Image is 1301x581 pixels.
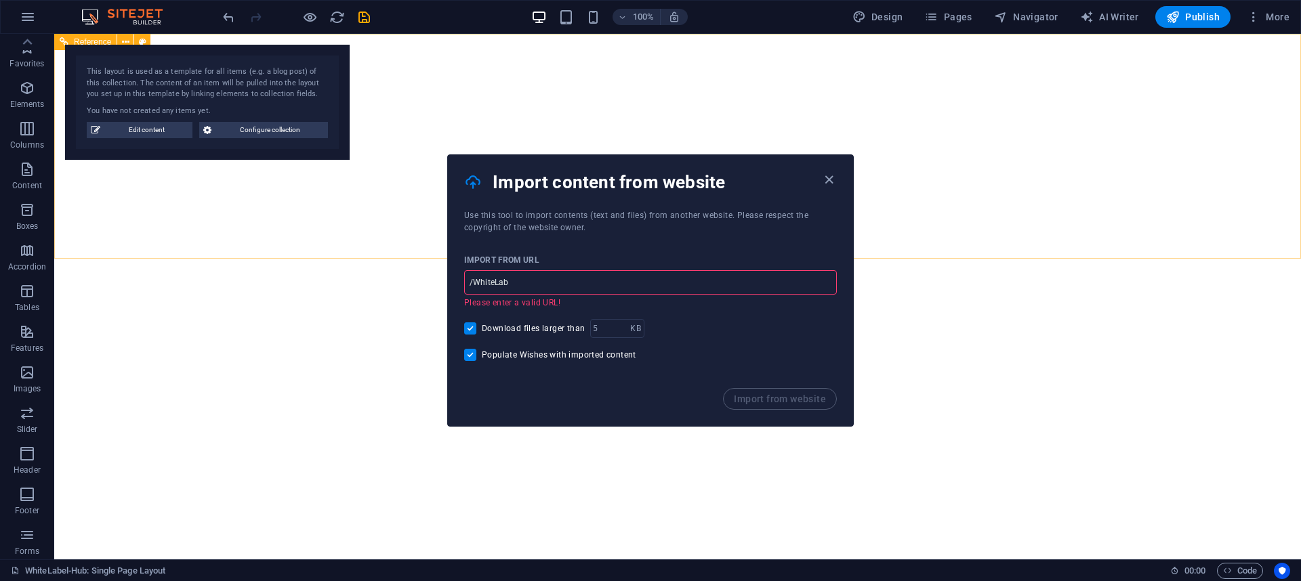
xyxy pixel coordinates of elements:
[87,66,328,100] div: This layout is used as a template for all items (e.g. a blog post) of this collection. The conten...
[215,122,324,138] span: Configure collection
[464,297,827,308] p: Please enter a valid URL!
[1184,563,1205,579] span: 00 00
[919,6,977,28] button: Pages (Ctrl+Alt+S)
[847,6,909,28] div: Design (Ctrl+Alt+Y)
[482,323,585,334] span: Download files larger than
[302,9,318,25] button: Click here to leave preview mode and continue editing
[8,261,46,272] p: Accordion
[220,9,236,25] button: undo
[924,10,972,24] span: Pages
[356,9,372,25] button: save
[994,10,1058,24] span: Navigator
[10,99,45,110] p: Elements
[11,563,165,579] a: Click to cancel selection. Double-click to open Pages
[12,180,42,191] p: Content
[633,9,655,25] h6: 100%
[16,221,39,232] p: Boxes
[329,9,345,25] button: reload
[1194,565,1196,576] span: :
[590,319,630,338] input: 5
[482,349,636,360] span: Populate Wishes with imported content
[464,211,808,232] span: Use this tool to import contents (text and files) from another website. Please respect the copyri...
[668,11,680,23] i: On resize automatically adjust zoom level to fit chosen device.
[14,383,41,394] p: Images
[15,505,39,516] p: Footer
[15,546,39,557] p: Forms
[15,302,39,313] p: Tables
[9,58,44,69] p: Favorites
[14,465,41,475] p: Header
[493,171,821,193] h4: Import content from website
[1223,563,1257,579] span: Code
[1170,563,1206,579] h6: Session time
[10,139,44,150] p: Columns
[17,424,38,435] p: Slider
[1080,10,1139,24] span: AI Writer
[464,255,539,265] p: Import from URL
[1274,563,1290,579] button: Usercentrics
[356,9,372,25] i: Save (Ctrl+S)
[329,9,345,25] i: Reload page
[78,9,180,25] img: Editor Logo
[74,38,111,46] span: Reference
[1247,10,1289,24] span: More
[87,106,328,117] div: You have not created any items yet.
[104,122,188,138] span: Edit content
[1166,10,1220,24] span: Publish
[630,322,640,335] p: KB
[852,10,903,24] span: Design
[464,270,837,295] input: https://www.example.com/about
[11,343,43,353] p: Features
